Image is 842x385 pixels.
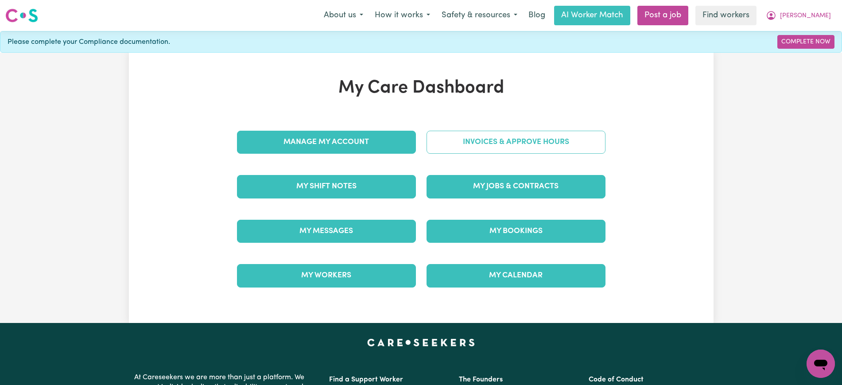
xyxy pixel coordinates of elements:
a: Complete Now [777,35,834,49]
button: About us [318,6,369,25]
a: My Messages [237,220,416,243]
a: My Bookings [427,220,605,243]
a: My Workers [237,264,416,287]
button: My Account [760,6,837,25]
a: AI Worker Match [554,6,630,25]
a: Blog [523,6,551,25]
a: Find workers [695,6,757,25]
a: My Calendar [427,264,605,287]
button: How it works [369,6,436,25]
a: Careseekers home page [367,339,475,346]
a: My Jobs & Contracts [427,175,605,198]
a: The Founders [459,376,503,383]
a: Find a Support Worker [329,376,403,383]
a: Careseekers logo [5,5,38,26]
a: Post a job [637,6,688,25]
h1: My Care Dashboard [232,78,611,99]
span: [PERSON_NAME] [780,11,831,21]
button: Safety & resources [436,6,523,25]
a: Manage My Account [237,131,416,154]
a: Invoices & Approve Hours [427,131,605,154]
iframe: Button to launch messaging window [807,350,835,378]
img: Careseekers logo [5,8,38,23]
a: Code of Conduct [589,376,644,383]
span: Please complete your Compliance documentation. [8,37,170,47]
a: My Shift Notes [237,175,416,198]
